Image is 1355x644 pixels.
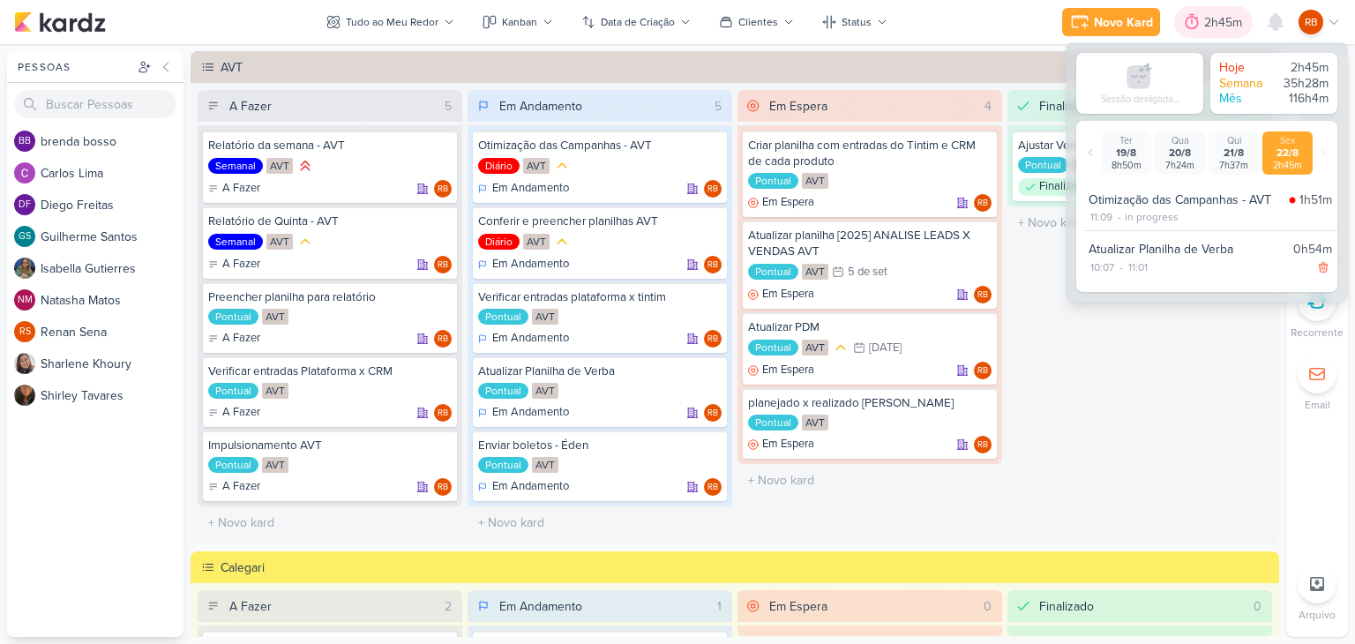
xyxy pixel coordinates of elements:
div: Prioridade Média [296,233,314,251]
div: Calegari [221,558,1274,577]
p: GS [19,232,31,242]
p: RB [707,261,718,270]
p: RB [977,441,988,450]
div: Semanal [208,234,263,250]
div: Rogerio Bispo [974,436,992,453]
div: Pontual [478,309,528,325]
p: RB [707,483,718,492]
div: Em Andamento [478,404,569,422]
div: 0 [1246,597,1269,616]
div: Em Espera [748,194,814,212]
div: Impulsionamento AVT [208,438,452,453]
div: I s a b e l l a G u t i e r r e s [41,259,183,278]
p: RB [438,409,448,418]
div: in progress [1125,209,1179,225]
div: AVT [523,158,550,174]
div: 10:07 [1089,259,1116,275]
div: 5 [707,97,729,116]
div: Semana [1219,76,1272,92]
div: 0h54m [1293,240,1332,258]
div: Sessão desligada... [1101,94,1179,105]
div: 0 [977,597,999,616]
div: 8h50m [1104,160,1148,171]
div: Rogerio Bispo [434,478,452,496]
div: Em Espera [769,97,827,116]
div: Relatório da semana - AVT [208,138,452,154]
div: Pontual [478,383,528,399]
div: Otimização das Campanhas - AVT [1089,191,1282,209]
div: 2h45m [1276,60,1329,76]
p: RB [977,367,988,376]
div: AVT [266,158,293,174]
div: AVT [262,309,288,325]
input: + Novo kard [1011,210,1269,236]
div: Sex [1266,135,1309,146]
div: 1h51m [1299,191,1332,209]
img: Isabella Gutierres [14,258,35,279]
div: S h i r l e y T a v a r e s [41,386,183,405]
div: N a t a s h a M a t o s [41,291,183,310]
div: AVT [802,340,828,356]
div: Em Andamento [478,180,569,198]
p: Em Andamento [492,330,569,348]
div: Finalizado [1018,178,1097,196]
div: Pontual [208,457,258,473]
div: G u i l h e r m e S a n t o s [41,228,183,246]
p: A Fazer [222,330,260,348]
div: A Fazer [208,180,260,198]
div: Conferir e preencher planilhas AVT [478,213,722,229]
div: Em Espera [769,597,827,616]
div: 1 [710,597,729,616]
div: 22/8 [1266,146,1309,160]
div: Rogerio Bispo [974,286,992,303]
div: Atualizar planilha [2025] ANALISE LEADS X VENDAS AVT [748,228,992,259]
div: Atualizar PDM [748,319,992,335]
div: A Fazer [229,597,272,616]
div: Em Andamento [499,97,582,116]
div: D i e g o F r e i t a s [41,196,183,214]
div: b r e n d a b o s s o [41,132,183,151]
div: 2h45m [1266,160,1309,171]
p: A Fazer [222,180,260,198]
div: Finalizado [1039,597,1094,616]
div: Responsável: Rogerio Bispo [434,330,452,348]
div: Responsável: Rogerio Bispo [434,404,452,422]
div: AVT [532,383,558,399]
div: Guilherme Santos [14,226,35,247]
div: Qua [1158,135,1202,146]
p: RB [707,409,718,418]
div: 116h4m [1276,91,1329,107]
p: Em Andamento [492,478,569,496]
div: - [1116,259,1127,275]
p: RB [1305,14,1318,30]
div: Qui [1212,135,1255,146]
div: 2 [438,597,459,616]
p: Em Espera [762,286,814,303]
div: Finalizado [1039,97,1094,116]
p: Arquivo [1299,607,1336,623]
div: Responsável: Rogerio Bispo [974,286,992,303]
div: Prioridade Média [832,339,850,356]
div: 7h37m [1212,160,1255,171]
div: Pontual [478,457,528,473]
div: Em Espera [748,362,814,379]
div: AVT [802,415,828,431]
div: Rogerio Bispo [704,256,722,273]
div: Pontual [208,383,258,399]
div: Responsável: Rogerio Bispo [704,404,722,422]
div: Semanal [208,158,263,174]
img: Sharlene Khoury [14,353,35,374]
div: Rogerio Bispo [974,194,992,212]
div: AVT [221,58,1274,77]
div: Responsável: Rogerio Bispo [434,180,452,198]
div: Verificar entradas plataforma x tintim [478,289,722,305]
div: Em Espera [748,286,814,303]
div: Hoje [1219,60,1272,76]
div: Mês [1219,91,1272,107]
div: A Fazer [229,97,272,116]
div: planejado x realizado Éden [748,395,992,411]
div: AVT [523,234,550,250]
img: Shirley Tavares [14,385,35,406]
div: Atualizar Planilha de Verba [1089,240,1286,258]
p: RB [438,335,448,344]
